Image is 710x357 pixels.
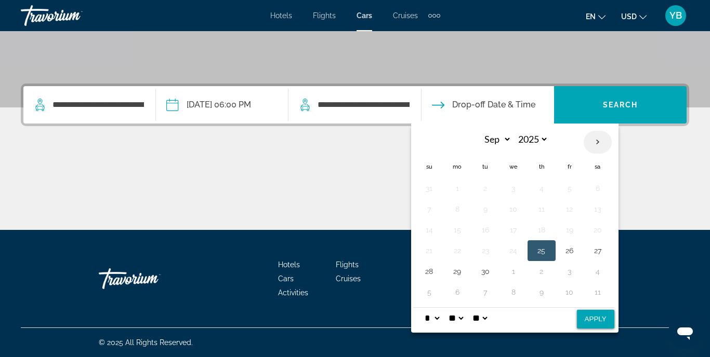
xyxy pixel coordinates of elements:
a: Travorium [99,263,203,294]
button: Day 15 [449,223,466,237]
span: en [586,12,596,21]
select: Select AM/PM [470,308,489,328]
button: Day 9 [477,202,494,216]
a: Hotels [278,260,300,269]
button: Day 23 [477,243,494,258]
button: Day 8 [449,202,466,216]
a: Cars [357,11,372,20]
button: Day 6 [449,285,466,299]
a: Flights [313,11,336,20]
button: Day 20 [589,223,606,237]
iframe: Button to launch messaging window [668,315,702,349]
button: Change currency [621,9,647,24]
span: USD [621,12,637,21]
select: Select hour [423,308,441,328]
button: Day 26 [561,243,578,258]
button: Day 27 [589,243,606,258]
button: Day 13 [589,202,606,216]
button: Day 10 [505,202,522,216]
button: Day 1 [449,181,466,196]
button: Day 24 [505,243,522,258]
a: Travorium [21,2,125,29]
button: Day 28 [421,264,438,279]
button: Day 7 [421,202,438,216]
button: Search [554,86,687,123]
button: Apply [577,310,614,328]
button: Day 4 [589,264,606,279]
select: Select month [478,130,511,148]
button: Day 19 [561,223,578,237]
button: Pickup date: Sep 25, 2025 06:00 PM [166,86,251,123]
button: Day 31 [421,181,438,196]
button: Day 16 [477,223,494,237]
button: Day 22 [449,243,466,258]
button: Change language [586,9,606,24]
button: Day 11 [589,285,606,299]
select: Select minute [446,308,465,328]
button: Day 30 [477,264,494,279]
a: Cars [278,274,294,283]
a: Hotels [270,11,292,20]
button: Day 8 [505,285,522,299]
select: Select year [515,130,548,148]
a: Flights [336,260,359,269]
button: Day 21 [421,243,438,258]
button: Next month [584,130,612,154]
a: Cruises [393,11,418,20]
button: Extra navigation items [428,7,440,24]
button: Day 2 [533,264,550,279]
button: Day 11 [533,202,550,216]
button: User Menu [662,5,689,26]
a: Activities [278,289,308,297]
a: Cruises [336,274,361,283]
button: Day 14 [421,223,438,237]
button: Day 7 [477,285,494,299]
button: Day 25 [533,243,550,258]
button: Day 2 [477,181,494,196]
span: YB [669,10,682,21]
button: Day 6 [589,181,606,196]
span: © 2025 All Rights Reserved. [99,338,193,347]
button: Day 4 [533,181,550,196]
button: Day 18 [533,223,550,237]
button: Day 3 [505,181,522,196]
div: Search widget [23,86,687,123]
button: Day 10 [561,285,578,299]
span: Search [603,101,638,109]
button: Drop-off date [432,86,535,123]
button: Day 5 [561,181,578,196]
button: Day 29 [449,264,466,279]
button: Day 3 [561,264,578,279]
button: Day 9 [533,285,550,299]
button: Day 12 [561,202,578,216]
button: Day 1 [505,264,522,279]
button: Day 17 [505,223,522,237]
button: Day 5 [421,285,438,299]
